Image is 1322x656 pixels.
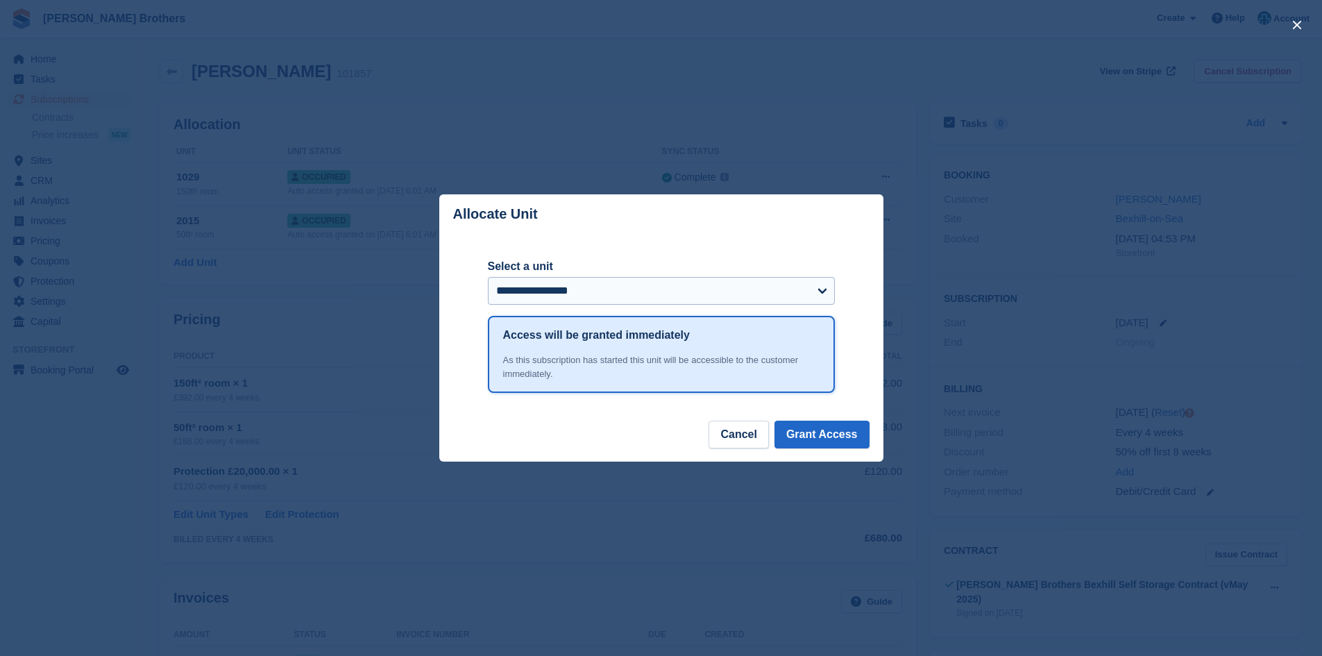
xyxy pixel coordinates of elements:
[503,353,820,380] div: As this subscription has started this unit will be accessible to the customer immediately.
[774,421,870,448] button: Grant Access
[503,327,690,344] h1: Access will be granted immediately
[1286,14,1308,36] button: close
[709,421,768,448] button: Cancel
[488,258,835,275] label: Select a unit
[453,206,538,222] p: Allocate Unit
